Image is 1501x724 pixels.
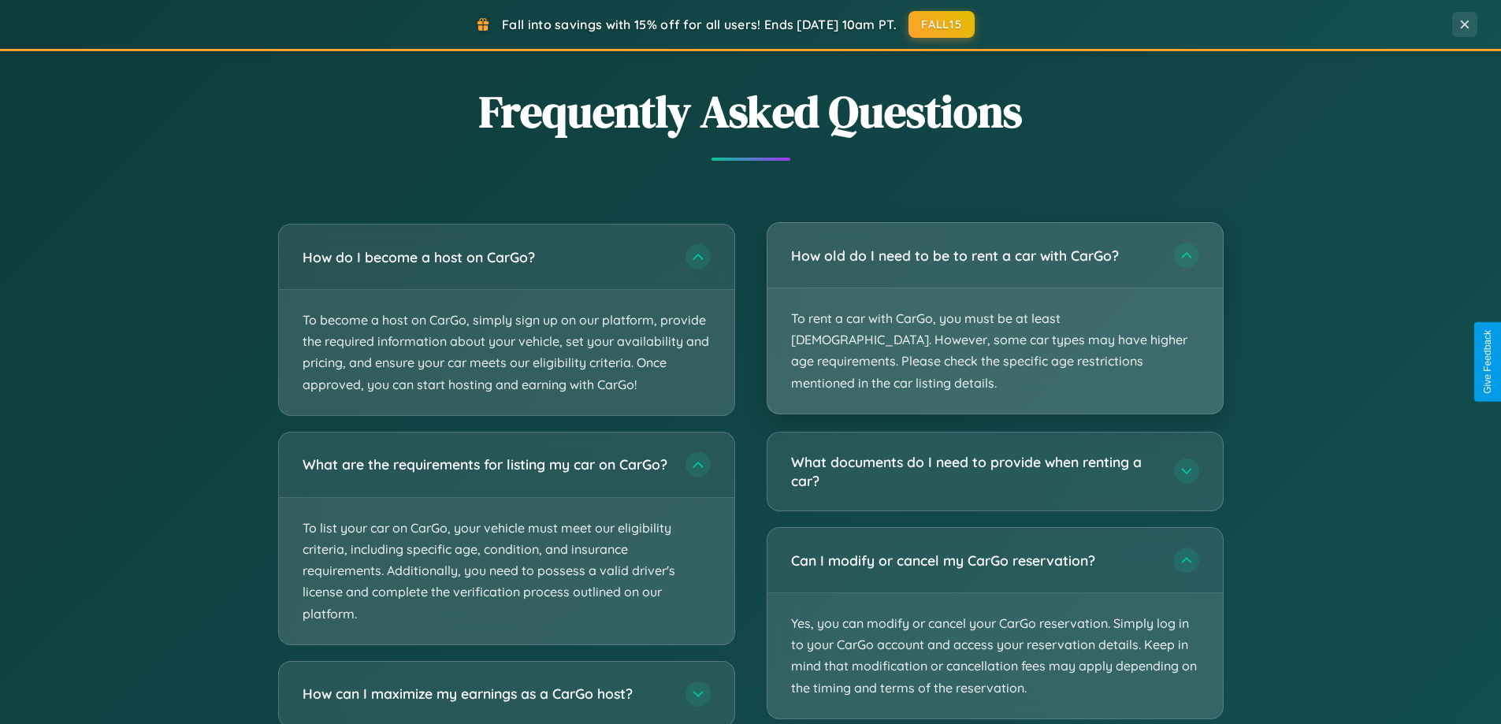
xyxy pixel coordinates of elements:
[303,247,670,267] h3: How do I become a host on CarGo?
[303,455,670,474] h3: What are the requirements for listing my car on CarGo?
[278,81,1224,142] h2: Frequently Asked Questions
[279,498,734,644] p: To list your car on CarGo, your vehicle must meet our eligibility criteria, including specific ag...
[279,290,734,415] p: To become a host on CarGo, simply sign up on our platform, provide the required information about...
[767,593,1223,718] p: Yes, you can modify or cancel your CarGo reservation. Simply log in to your CarGo account and acc...
[1482,330,1493,394] div: Give Feedback
[791,246,1158,265] h3: How old do I need to be to rent a car with CarGo?
[791,452,1158,491] h3: What documents do I need to provide when renting a car?
[908,11,975,38] button: FALL15
[791,551,1158,570] h3: Can I modify or cancel my CarGo reservation?
[502,17,897,32] span: Fall into savings with 15% off for all users! Ends [DATE] 10am PT.
[767,288,1223,414] p: To rent a car with CarGo, you must be at least [DEMOGRAPHIC_DATA]. However, some car types may ha...
[303,684,670,704] h3: How can I maximize my earnings as a CarGo host?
